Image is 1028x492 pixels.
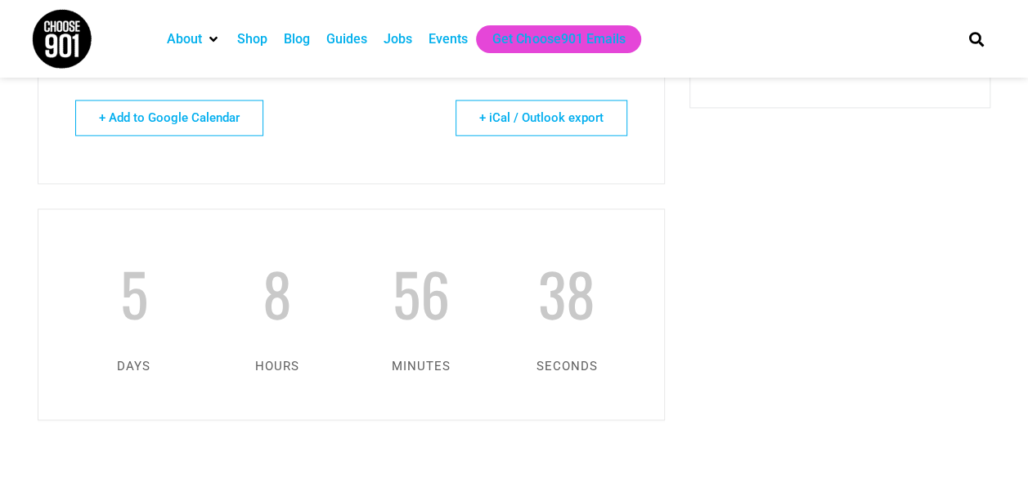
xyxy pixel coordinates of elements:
a: Blog [284,29,310,49]
p: hours [205,355,349,377]
nav: Main nav [159,25,940,53]
a: Get Choose901 Emails [492,29,625,49]
a: Shop [237,29,267,49]
p: minutes [348,355,494,377]
a: + Add to Google Calendar [75,100,263,136]
p: days [63,355,205,377]
span: 56 [393,230,450,353]
a: Events [429,29,468,49]
a: Jobs [384,29,412,49]
span: 38 [538,230,595,353]
span: 8 [263,230,292,353]
a: Guides [326,29,367,49]
div: Search [963,25,990,52]
span: 5 [120,230,148,353]
a: + iCal / Outlook export [456,100,627,136]
div: About [159,25,229,53]
a: About [167,29,202,49]
p: seconds [494,355,640,377]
